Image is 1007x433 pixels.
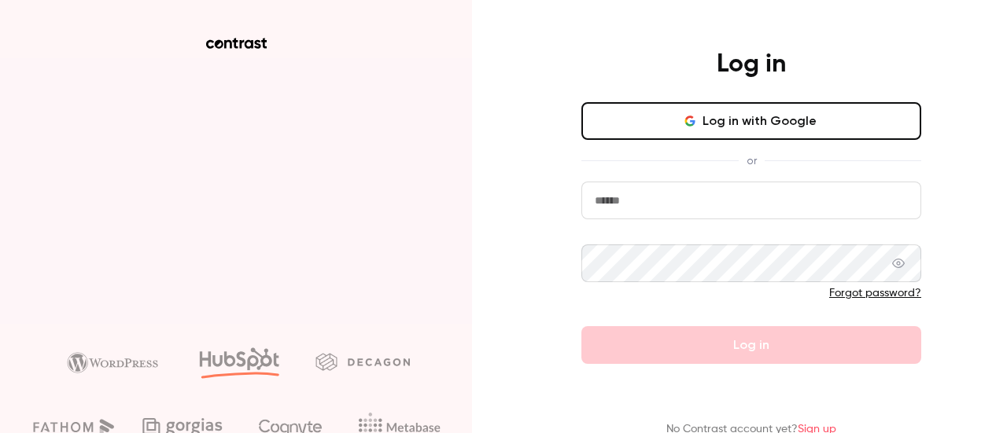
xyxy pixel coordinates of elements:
[829,288,921,299] a: Forgot password?
[315,353,410,370] img: decagon
[581,102,921,140] button: Log in with Google
[739,152,765,169] span: or
[717,49,786,80] h4: Log in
